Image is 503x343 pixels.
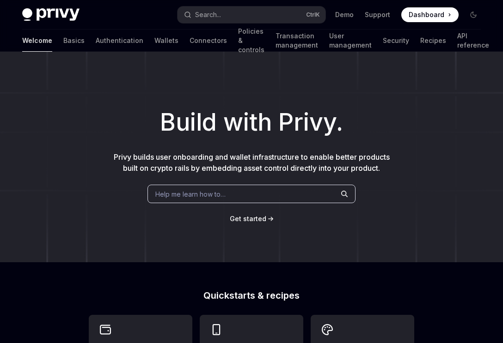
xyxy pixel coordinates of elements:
[230,214,266,223] a: Get started
[335,10,354,19] a: Demo
[195,9,221,20] div: Search...
[383,30,409,52] a: Security
[420,30,446,52] a: Recipes
[22,8,80,21] img: dark logo
[238,30,264,52] a: Policies & controls
[409,10,444,19] span: Dashboard
[190,30,227,52] a: Connectors
[401,7,459,22] a: Dashboard
[329,30,372,52] a: User management
[96,30,143,52] a: Authentication
[365,10,390,19] a: Support
[276,30,318,52] a: Transaction management
[230,215,266,223] span: Get started
[114,152,390,173] span: Privy builds user onboarding and wallet infrastructure to enable better products built on crypto ...
[15,104,488,140] h1: Build with Privy.
[306,11,320,18] span: Ctrl K
[154,30,178,52] a: Wallets
[89,291,414,300] h2: Quickstarts & recipes
[22,30,52,52] a: Welcome
[466,7,481,22] button: Toggle dark mode
[178,6,325,23] button: Search...CtrlK
[457,30,489,52] a: API reference
[63,30,85,52] a: Basics
[155,189,226,199] span: Help me learn how to…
